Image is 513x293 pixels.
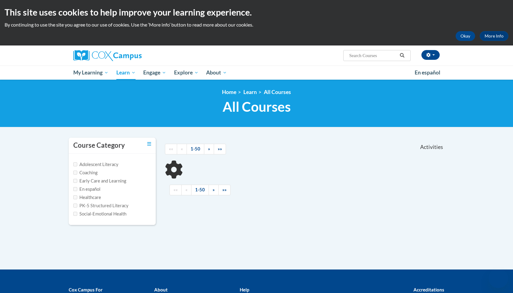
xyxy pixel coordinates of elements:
span: Explore [174,69,198,76]
b: About [154,287,168,292]
b: Accreditations [413,287,444,292]
a: Home [222,89,236,95]
input: Checkbox for Options [73,171,77,175]
span: » [213,187,215,192]
a: Begining [165,144,177,154]
span: «« [169,146,173,151]
a: My Learning [69,66,112,80]
label: Coaching [73,169,97,176]
label: Adolescent Literacy [73,161,118,168]
a: 1-50 [187,144,204,154]
button: Search [398,52,407,59]
input: Checkbox for Options [73,204,77,208]
input: Checkbox for Options [73,187,77,191]
a: Explore [170,66,202,80]
a: Next [209,185,219,195]
span: «« [173,187,178,192]
input: Checkbox for Options [73,162,77,166]
a: Previous [177,144,187,154]
a: End [218,185,231,195]
span: « [181,146,183,151]
span: Activities [420,144,443,150]
a: All Courses [264,89,291,95]
a: Engage [139,66,170,80]
a: Learn [112,66,140,80]
span: My Learning [73,69,108,76]
a: More Info [480,31,508,41]
p: By continuing to use the site you agree to our use of cookies. Use the ‘More info’ button to read... [5,21,508,28]
h2: This site uses cookies to help improve your learning experience. [5,6,508,18]
a: 1-50 [191,185,209,195]
a: Previous [181,185,191,195]
span: » [208,146,210,151]
span: »» [218,146,222,151]
input: Checkbox for Options [73,179,77,183]
input: Checkbox for Options [73,195,77,199]
a: Next [204,144,214,154]
label: Healthcare [73,194,101,201]
span: En español [415,69,440,76]
a: Toggle collapse [147,141,151,147]
label: Social-Emotional Health [73,211,126,217]
h3: Course Category [73,141,125,150]
label: Early Care and Learning [73,178,126,184]
a: Begining [169,185,182,195]
span: Learn [116,69,136,76]
img: Cox Campus [73,50,142,61]
iframe: Button to launch messaging window [489,269,508,288]
span: All Courses [223,99,291,115]
label: PK-5 Structured Literacy [73,202,129,209]
span: »» [222,187,227,192]
a: Learn [243,89,257,95]
span: About [206,69,227,76]
button: Okay [456,31,475,41]
div: Main menu [64,66,449,80]
a: About [202,66,231,80]
b: Cox Campus For [69,287,103,292]
label: En español [73,186,100,193]
a: End [214,144,226,154]
input: Search Courses [349,52,398,59]
a: En español [411,66,444,79]
span: Engage [143,69,166,76]
span: « [185,187,187,192]
a: Cox Campus [73,50,189,61]
b: Help [240,287,249,292]
button: Account Settings [421,50,440,60]
input: Checkbox for Options [73,212,77,216]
